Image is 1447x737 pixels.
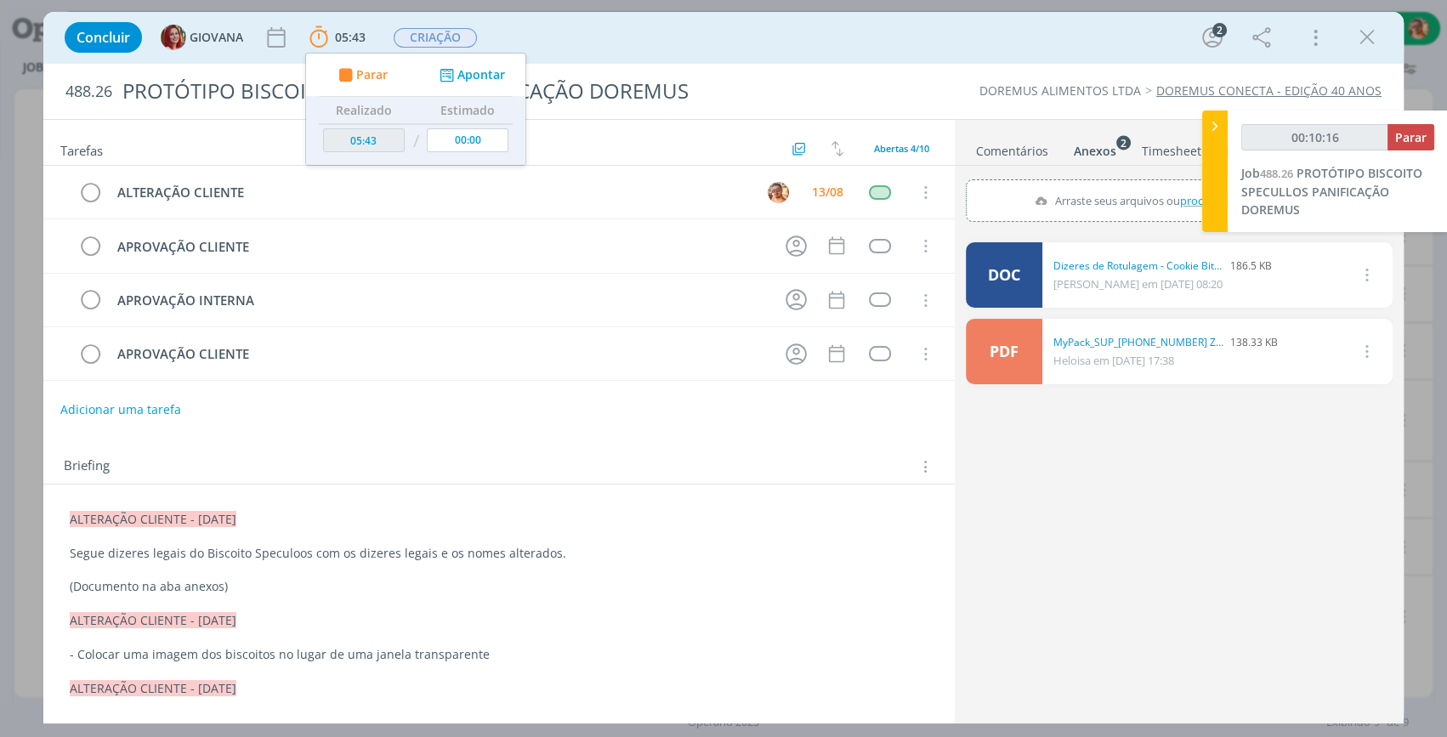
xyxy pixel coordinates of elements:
th: Realizado [319,97,409,124]
button: Apontar [435,66,506,84]
span: [PERSON_NAME] em [DATE] 08:20 [1053,276,1223,292]
span: CRIAÇÃO [394,28,477,48]
span: GIOVANA [190,31,243,43]
a: DOC [966,242,1042,308]
span: Parar [356,69,388,81]
p: (Documento na aba anexos) [70,578,928,595]
button: Concluir [65,22,142,53]
span: 05:43 [335,29,366,45]
a: Dizeres de Rotulagem - Cookie Bits - Convenção 40 anos (2).doc [1053,258,1223,274]
span: 488.26 [65,82,112,101]
a: Comentários [975,135,1049,160]
button: GGIOVANA [161,25,243,50]
div: Anexos [1074,143,1116,160]
span: ALTERAÇÃO CLIENTE - [DATE] [70,511,236,527]
div: 2 [1212,23,1227,37]
td: / [409,124,423,159]
span: ALTERAÇÃO CLIENTE - [DATE] [70,680,236,696]
img: G [161,25,186,50]
div: dialog [43,12,1404,723]
a: PDF [966,319,1042,384]
a: MyPack_SUP_[PHONE_NUMBER] Zíper (150x120x70).pdf [1053,335,1223,350]
span: Parar [1395,129,1427,145]
a: Timesheet [1141,135,1202,160]
button: V [765,179,791,205]
th: Estimado [423,97,513,124]
a: DOREMUS ALIMENTOS LTDA [979,82,1141,99]
span: procure em seu computador [1180,193,1325,208]
button: 05:43 [305,24,370,51]
p: Segue dizeres legais do Biscoito Speculoos com os dizeres legais e os nomes alterados. [70,545,928,562]
button: Parar [1387,124,1434,150]
div: ALTERAÇÃO CLIENTE [110,182,752,203]
button: Adicionar uma tarefa [60,394,182,425]
span: PROTÓTIPO BISCOITO SPECULLOS PANIFICAÇÃO DOREMUS [1241,165,1422,218]
p: - Colocar uma imagem dos biscoitos no lugar de uma janela transparente [70,646,928,663]
div: APROVAÇÃO CLIENTE [110,236,769,258]
img: arrow-down-up.svg [831,141,843,156]
div: APROVAÇÃO CLIENTE [110,343,769,365]
div: 138.33 KB [1053,335,1278,350]
span: Abertas 4/10 [874,142,929,155]
button: CRIAÇÃO [393,27,478,48]
div: 13/08 [812,186,843,198]
button: Parar [333,66,388,84]
a: Job488.26PROTÓTIPO BISCOITO SPECULLOS PANIFICAÇÃO DOREMUS [1241,165,1422,218]
span: Heloisa em [DATE] 17:38 [1053,353,1174,368]
sup: 2 [1116,135,1131,150]
div: APROVAÇÃO INTERNA [110,290,769,311]
button: 2 [1199,24,1226,51]
span: Concluir [77,31,130,44]
span: Tarefas [60,139,103,159]
label: Arraste seus arquivos ou [1027,190,1331,212]
a: DOREMUS CONECTA - EDIÇÃO 40 ANOS [1156,82,1382,99]
span: ALTERAÇÃO CLIENTE - [DATE] [70,612,236,628]
span: 488.26 [1260,166,1293,181]
ul: 05:43 [305,53,526,166]
div: PROTÓTIPO BISCOITO SPECULLOS PANIFICAÇÃO DOREMUS [116,71,826,112]
div: 186.5 KB [1053,258,1272,274]
img: V [768,182,789,203]
span: Briefing [64,456,110,478]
